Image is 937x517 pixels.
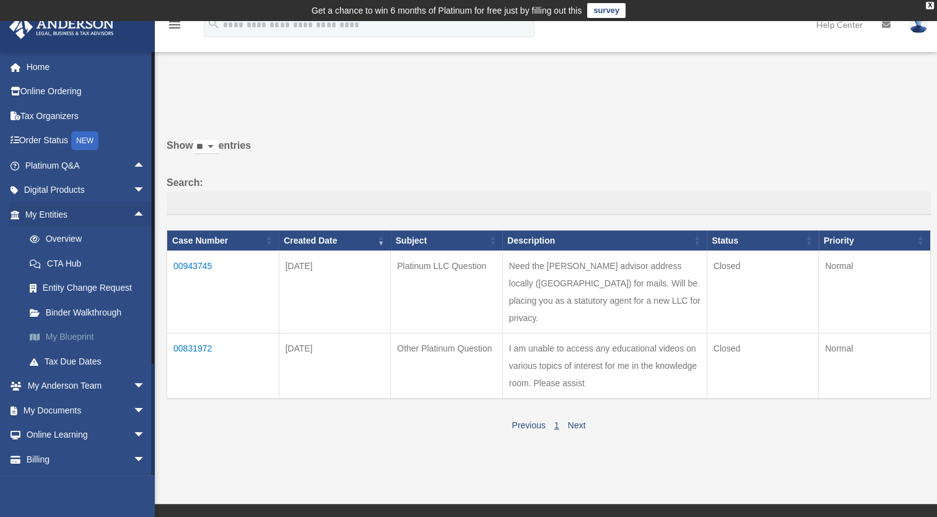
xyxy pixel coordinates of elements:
[909,15,928,33] img: User Pic
[133,153,158,179] span: arrow_drop_up
[926,2,934,9] div: close
[193,140,219,154] select: Showentries
[167,334,279,399] td: 00831972
[587,3,625,18] a: survey
[819,230,931,251] th: Priority: activate to sort column ascending
[167,230,279,251] th: Case Number: activate to sort column ascending
[391,251,503,334] td: Platinum LLC Question
[167,251,279,334] td: 00943745
[17,227,164,252] a: Overview
[568,420,586,430] a: Next
[133,398,158,423] span: arrow_drop_down
[133,202,158,228] span: arrow_drop_up
[554,420,559,430] a: 1
[312,3,582,18] div: Get a chance to win 6 months of Platinum for free just by filling out this
[9,55,164,79] a: Home
[17,325,164,350] a: My Blueprint
[9,104,164,128] a: Tax Organizers
[502,334,707,399] td: I am unable to access any educational videos on various topics of interest for me in the knowledg...
[502,251,707,334] td: Need the [PERSON_NAME] advisor address locally ([GEOGRAPHIC_DATA]) for mails. Will be placing you...
[167,22,182,32] a: menu
[6,15,118,39] img: Anderson Advisors Platinum Portal
[9,472,164,497] a: Events Calendar
[819,334,931,399] td: Normal
[279,251,391,334] td: [DATE]
[167,192,931,215] input: Search:
[9,128,164,154] a: Order StatusNEW
[819,251,931,334] td: Normal
[9,202,164,227] a: My Entitiesarrow_drop_up
[133,178,158,203] span: arrow_drop_down
[9,153,158,178] a: Platinum Q&Aarrow_drop_up
[9,79,164,104] a: Online Ordering
[707,230,819,251] th: Status: activate to sort column ascending
[17,276,164,301] a: Entity Change Request
[17,300,164,325] a: Binder Walkthrough
[707,334,819,399] td: Closed
[133,423,158,448] span: arrow_drop_down
[207,17,220,30] i: search
[9,423,164,448] a: Online Learningarrow_drop_down
[167,174,931,215] label: Search:
[167,17,182,32] i: menu
[71,131,98,150] div: NEW
[9,447,164,472] a: Billingarrow_drop_down
[279,334,391,399] td: [DATE]
[9,178,164,203] a: Digital Productsarrow_drop_down
[9,398,164,423] a: My Documentsarrow_drop_down
[133,447,158,472] span: arrow_drop_down
[391,334,503,399] td: Other Platinum Question
[9,374,164,399] a: My Anderson Teamarrow_drop_down
[17,349,164,374] a: Tax Due Dates
[512,420,545,430] a: Previous
[17,251,164,276] a: CTA Hub
[502,230,707,251] th: Description: activate to sort column ascending
[167,137,931,167] label: Show entries
[279,230,391,251] th: Created Date: activate to sort column ascending
[707,251,819,334] td: Closed
[391,230,503,251] th: Subject: activate to sort column ascending
[133,374,158,399] span: arrow_drop_down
